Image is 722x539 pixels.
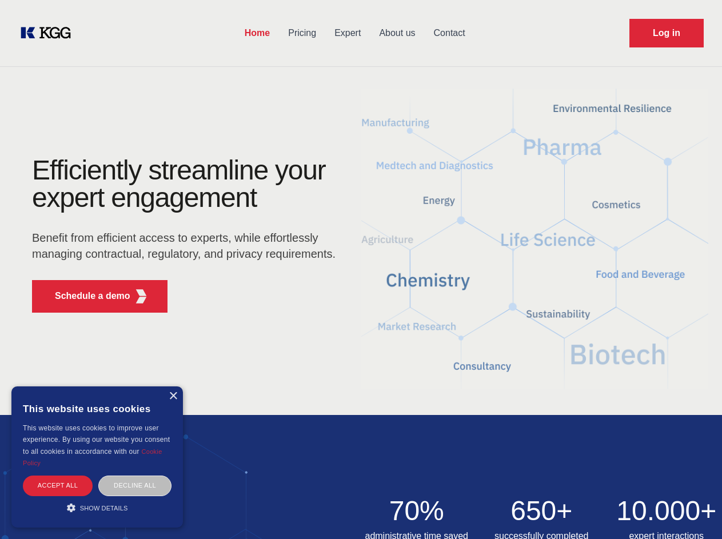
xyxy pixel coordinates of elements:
span: Show details [80,505,128,512]
a: KOL Knowledge Platform: Talk to Key External Experts (KEE) [18,24,80,42]
a: Pricing [279,18,325,48]
a: Expert [325,18,370,48]
div: Decline all [98,476,171,496]
button: Schedule a demoKGG Fifth Element RED [32,280,167,313]
h1: Efficiently streamline your expert engagement [32,157,343,211]
div: Accept all [23,476,93,496]
a: Contact [425,18,474,48]
div: Show details [23,502,171,513]
p: Benefit from efficient access to experts, while effortlessly managing contractual, regulatory, an... [32,230,343,262]
a: Home [236,18,279,48]
a: About us [370,18,424,48]
div: Close [169,392,177,401]
h2: 650+ [486,497,597,525]
img: KGG Fifth Element RED [134,289,149,304]
p: Schedule a demo [55,289,130,303]
span: This website uses cookies to improve user experience. By using our website you consent to all coo... [23,424,170,456]
a: Cookie Policy [23,448,162,466]
div: This website uses cookies [23,395,171,422]
h2: 70% [361,497,473,525]
a: Request Demo [629,19,704,47]
img: KGG Fifth Element RED [361,74,709,404]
